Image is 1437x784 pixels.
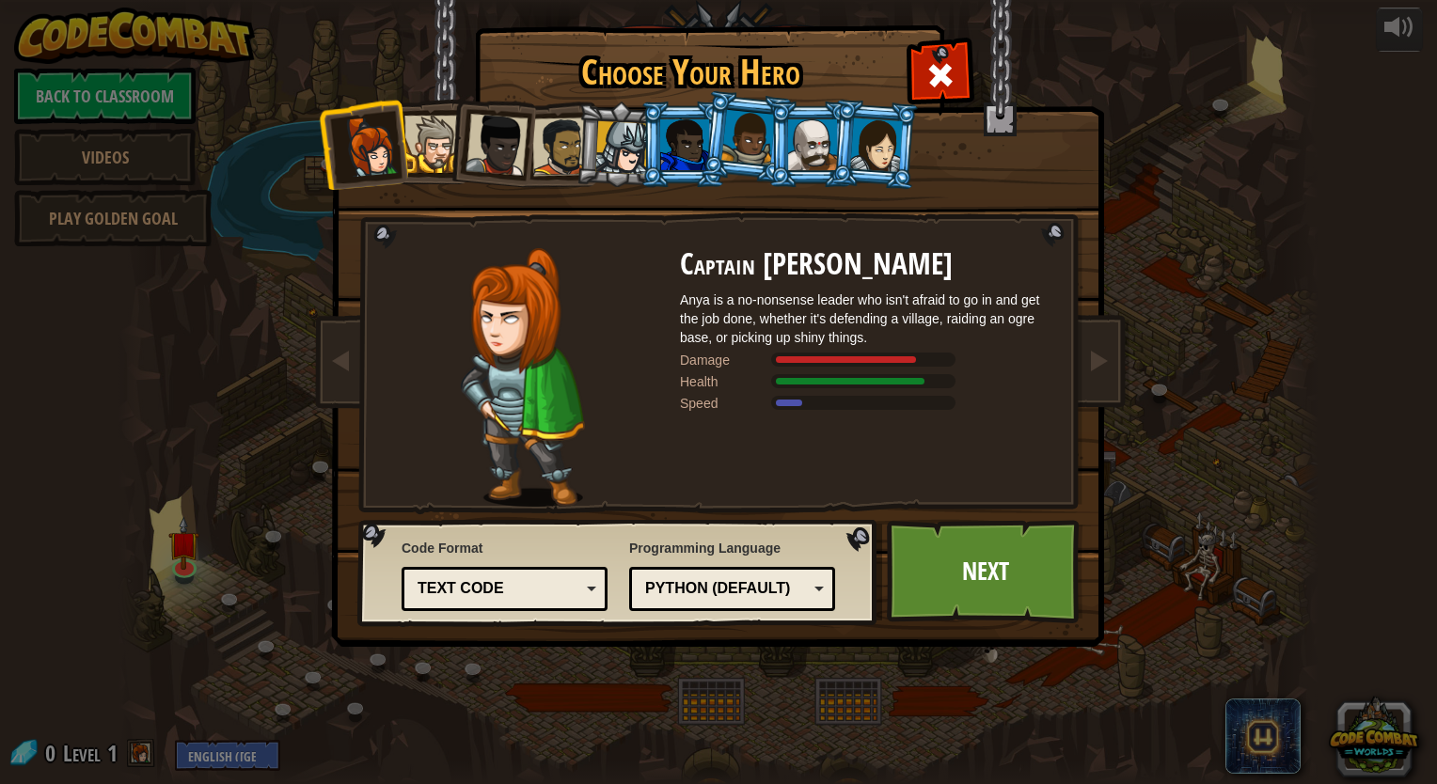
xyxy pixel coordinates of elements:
li: Lady Ida Justheart [445,95,537,187]
div: Text code [418,578,580,600]
li: Sir Tharin Thunderfist [385,99,469,184]
div: Moves at 6 meters per second. [680,394,1056,413]
li: Gordon the Stalwart [640,102,725,187]
span: Programming Language [629,539,835,557]
h1: Choose Your Hero [479,53,902,92]
span: Code Format [402,539,608,557]
h2: Captain [PERSON_NAME] [680,248,1056,281]
div: Deals 120% of listed Warrior weapon damage. [680,351,1056,369]
img: language-selector-background.png [357,520,882,627]
li: Alejandro the Duelist [512,101,598,188]
li: Illia Shieldsmith [829,99,920,190]
li: Okar Stompfoot [768,102,853,187]
li: Hattori Hanzō [575,100,664,190]
li: Arryn Stonewall [700,90,793,184]
div: Gains 140% of listed Warrior armor health. [680,372,1056,391]
div: Speed [680,394,774,413]
a: Next [887,520,1083,623]
img: captain-pose.png [461,248,584,507]
div: Python (Default) [645,578,808,600]
div: Health [680,372,774,391]
li: Captain Anya Weston [317,98,409,190]
div: Damage [680,351,774,369]
div: Anya is a no-nonsense leader who isn't afraid to go in and get the job done, whether it's defendi... [680,290,1056,347]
